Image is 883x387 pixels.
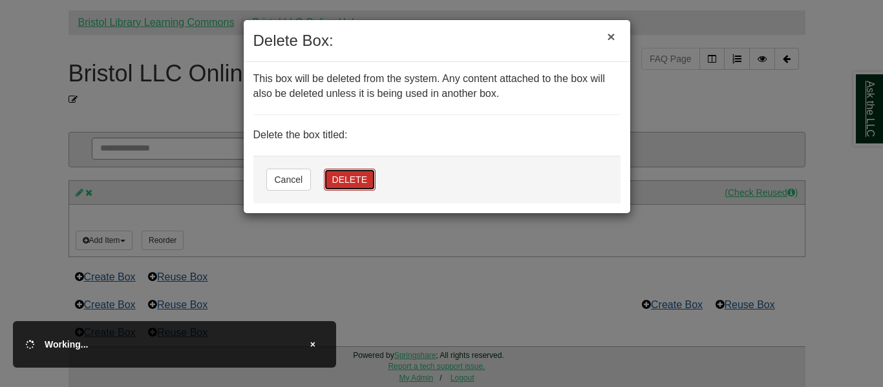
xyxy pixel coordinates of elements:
[253,30,621,52] h2: Delete Box:
[266,169,312,191] button: Cancel
[253,128,621,143] p: Delete the box titled:
[303,334,323,355] button: Close
[324,169,376,191] button: DELETE
[45,339,88,350] span: Working...
[597,22,625,51] button: × Close
[253,72,621,101] p: This box will be deleted from the system. Any content attached to the box will also be deleted un...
